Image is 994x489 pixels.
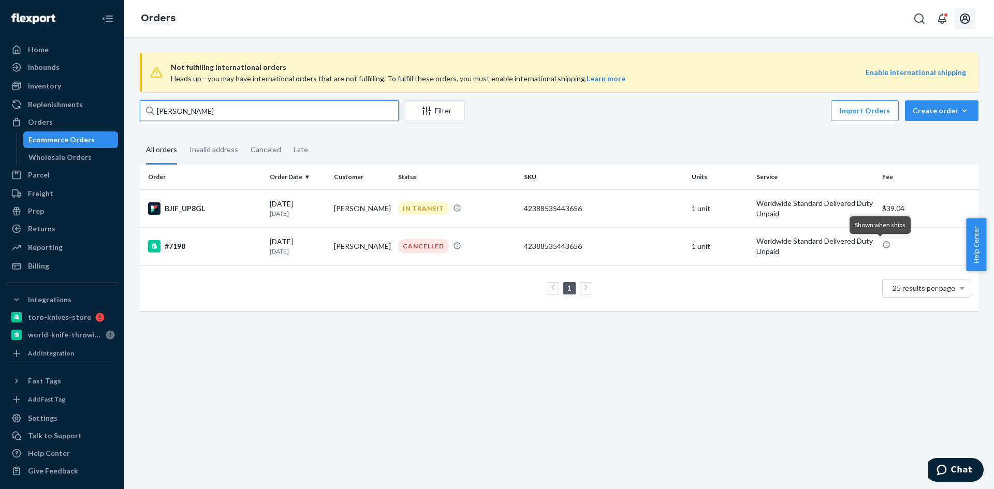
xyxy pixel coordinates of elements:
th: Service [752,165,878,189]
div: Fast Tags [28,376,61,386]
a: Freight [6,185,118,202]
div: Filter [405,106,464,116]
a: Prep [6,203,118,219]
button: Fast Tags [6,373,118,389]
div: Settings [28,413,57,423]
td: 1 unit [688,189,752,227]
button: Create order [905,100,978,121]
div: 42388535443656 [524,241,683,251]
div: Invalid address [189,136,238,163]
a: toro-knives-store [6,309,118,325]
p: [DATE] [270,247,326,256]
div: CANCELLED [398,239,449,253]
div: Give Feedback [28,466,78,476]
th: SKU [520,165,688,189]
th: Order [140,165,266,189]
iframe: Opens a widget where you can chat to one of our agents [928,458,984,484]
div: Integrations [28,294,71,305]
a: Replenishments [6,96,118,113]
div: Talk to Support [28,431,82,441]
th: Status [394,165,520,189]
input: Search orders [140,100,399,121]
div: toro-knives-store [28,312,91,322]
a: world-knife-throwing-league [6,327,118,343]
p: Worldwide Standard Delivered Duty Unpaid [756,236,874,257]
a: Reporting [6,239,118,256]
div: [DATE] [270,199,326,218]
div: [DATE] [270,236,326,256]
a: Ecommerce Orders [23,131,119,148]
div: Inventory [28,81,61,91]
div: Late [294,136,308,163]
button: Give Feedback [6,463,118,479]
div: Billing [28,261,49,271]
div: Home [28,45,49,55]
a: Orders [6,114,118,130]
p: Worldwide Standard Delivered Duty Unpaid [756,198,874,219]
div: Returns [28,224,55,234]
a: Page 1 is your current page [565,284,574,292]
div: Add Integration [28,349,74,358]
a: Home [6,41,118,58]
span: 25 results per page [893,284,955,292]
a: Inventory [6,78,118,94]
button: Help Center [966,218,986,271]
a: Parcel [6,167,118,183]
button: Talk to Support [6,427,118,444]
div: Help Center [28,448,70,458]
span: Heads up—you may have international orders that are not fulfilling. To fulfill these orders, you ... [171,74,625,83]
a: Add Integration [6,347,118,360]
a: Orders [141,12,176,24]
button: Open notifications [932,8,953,29]
a: Learn more [587,74,625,83]
a: Billing [6,258,118,274]
a: Wholesale Orders [23,149,119,166]
div: Prep [28,206,44,216]
img: Flexport logo [11,13,55,24]
div: Wholesale Orders [28,152,92,162]
div: Add Fast Tag [28,395,65,404]
div: Replenishments [28,99,83,110]
ol: breadcrumbs [133,4,184,34]
div: world-knife-throwing-league [28,330,101,340]
div: Create order [913,106,971,116]
div: BJIF_UP8GL [148,202,261,215]
a: Add Fast Tag [6,393,118,406]
p: [DATE] [270,209,326,218]
th: Units [688,165,752,189]
th: Fee [878,165,978,189]
a: Inbounds [6,59,118,76]
a: Returns [6,220,118,237]
div: 42388535443656 [524,203,683,214]
button: Import Orders [831,100,899,121]
div: Freight [28,188,53,199]
div: Ecommerce Orders [28,135,95,145]
div: #7198 [148,240,261,253]
a: Help Center [6,445,118,462]
div: All orders [146,136,177,165]
button: Filter [405,100,465,121]
span: Not fulfilling international orders [171,61,866,73]
button: Open Search Box [909,8,930,29]
div: Reporting [28,242,63,253]
div: Canceled [251,136,281,163]
td: [PERSON_NAME] [330,189,394,227]
div: Customer [334,172,390,181]
a: Enable international shipping [866,68,966,77]
td: 1 unit [688,227,752,265]
div: Orders [28,117,53,127]
td: $39.04 [878,189,978,227]
div: IN TRANSIT [398,201,449,215]
div: Shown when ships [850,216,911,234]
button: Open account menu [955,8,975,29]
button: Integrations [6,291,118,308]
th: Order Date [266,165,330,189]
td: [PERSON_NAME] [330,227,394,265]
a: Settings [6,410,118,426]
div: Parcel [28,170,50,180]
div: Inbounds [28,62,60,72]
